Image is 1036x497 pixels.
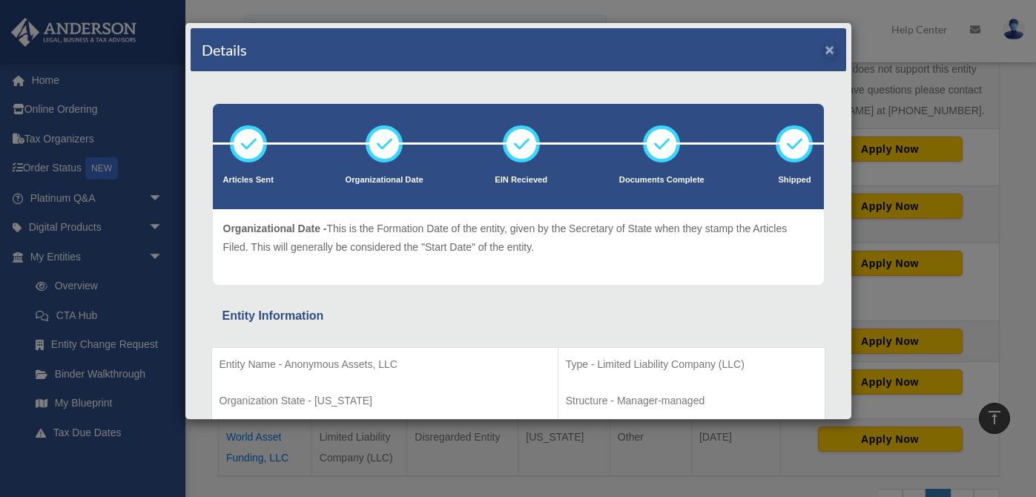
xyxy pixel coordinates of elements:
[346,173,423,188] p: Organizational Date
[776,173,813,188] p: Shipped
[495,173,547,188] p: EIN Recieved
[223,173,274,188] p: Articles Sent
[619,173,705,188] p: Documents Complete
[223,220,814,256] p: This is the Formation Date of the entity, given by the Secretary of State when they stamp the Art...
[566,355,817,374] p: Type - Limited Liability Company (LLC)
[222,306,814,326] div: Entity Information
[220,355,550,374] p: Entity Name - Anonymous Assets, LLC
[825,42,835,57] button: ×
[220,392,550,410] p: Organization State - [US_STATE]
[566,392,817,410] p: Structure - Manager-managed
[202,39,247,60] h4: Details
[223,223,327,234] span: Organizational Date -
